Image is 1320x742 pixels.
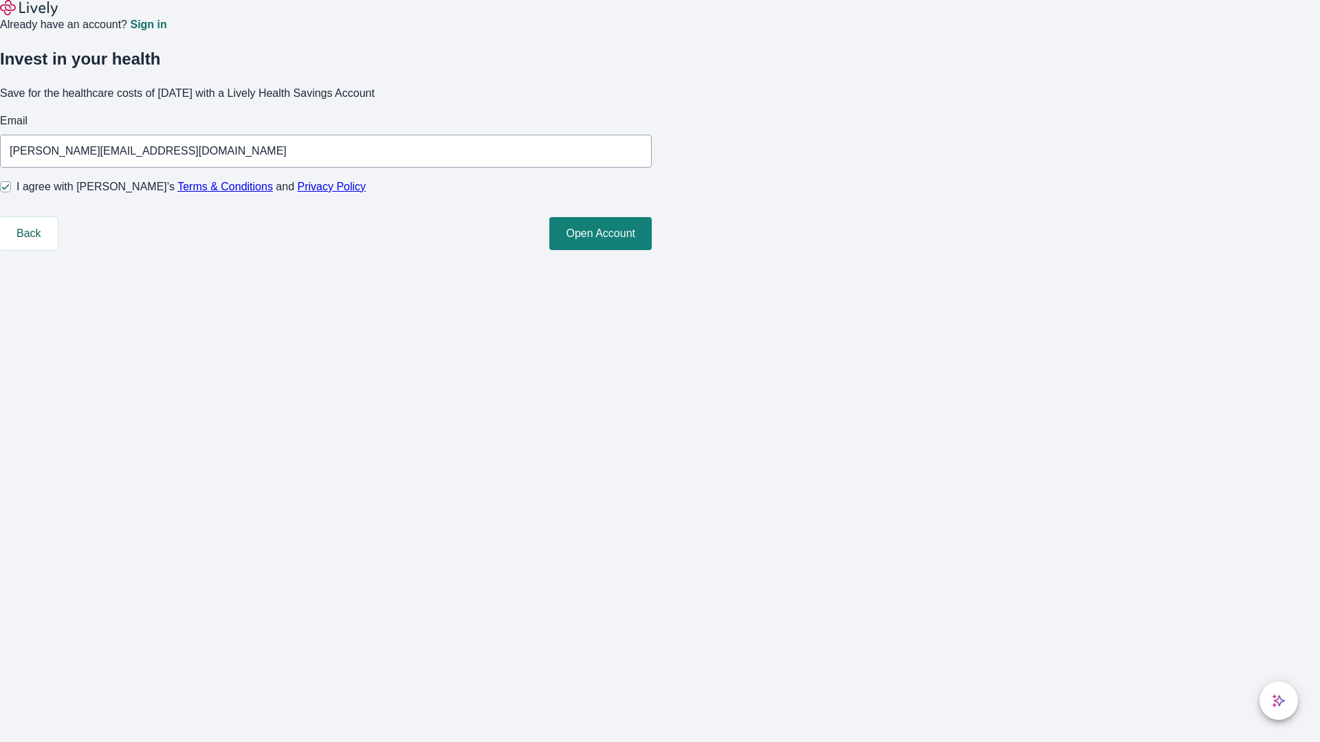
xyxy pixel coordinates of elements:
button: chat [1259,682,1298,720]
a: Sign in [130,19,166,30]
a: Privacy Policy [298,181,366,192]
button: Open Account [549,217,652,250]
span: I agree with [PERSON_NAME]’s and [16,179,366,195]
a: Terms & Conditions [177,181,273,192]
svg: Lively AI Assistant [1272,694,1286,708]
